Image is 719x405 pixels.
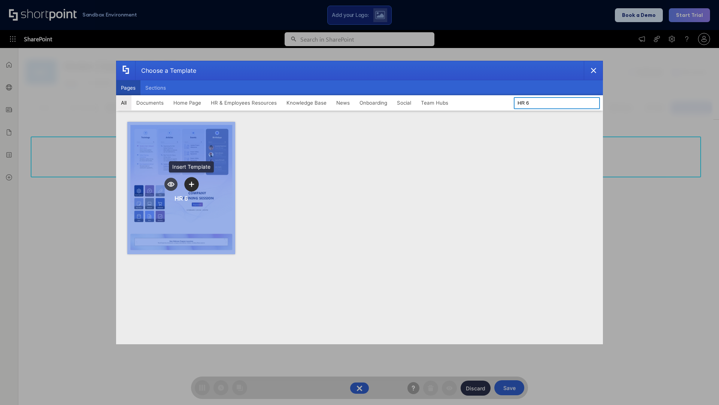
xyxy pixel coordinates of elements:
button: News [331,95,355,110]
button: Onboarding [355,95,392,110]
button: HR & Employees Resources [206,95,282,110]
button: Social [392,95,416,110]
button: All [116,95,131,110]
button: Documents [131,95,169,110]
div: Choose a Template [135,61,196,80]
button: Pages [116,80,140,95]
button: Team Hubs [416,95,453,110]
div: HR 6 [175,195,188,202]
iframe: Chat Widget [584,318,719,405]
div: template selector [116,61,603,344]
button: Knowledge Base [282,95,331,110]
button: Sections [140,80,171,95]
button: Home Page [169,95,206,110]
input: Search [514,97,600,109]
